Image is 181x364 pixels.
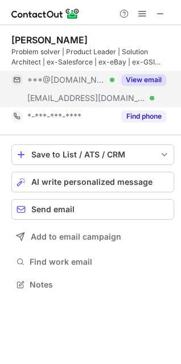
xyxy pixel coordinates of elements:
[30,280,170,290] span: Notes
[11,34,88,46] div: [PERSON_NAME]
[31,232,121,241] span: Add to email campaign
[11,227,174,247] button: Add to email campaign
[11,7,80,21] img: ContactOut v5.3.10
[11,199,174,220] button: Send email
[27,93,146,103] span: [EMAIL_ADDRESS][DOMAIN_NAME]
[31,150,154,159] div: Save to List / ATS / CRM
[121,74,166,86] button: Reveal Button
[27,75,106,85] span: ***@[DOMAIN_NAME]
[11,144,174,165] button: save-profile-one-click
[121,111,166,122] button: Reveal Button
[11,277,174,293] button: Notes
[11,254,174,270] button: Find work email
[11,172,174,192] button: AI write personalized message
[11,47,174,67] div: Problem solver | Product Leader | Solution Architect | ex-Salesforce | ex-eBay | ex-GSI Commerce ...
[31,177,153,187] span: AI write personalized message
[31,205,75,214] span: Send email
[30,257,170,267] span: Find work email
